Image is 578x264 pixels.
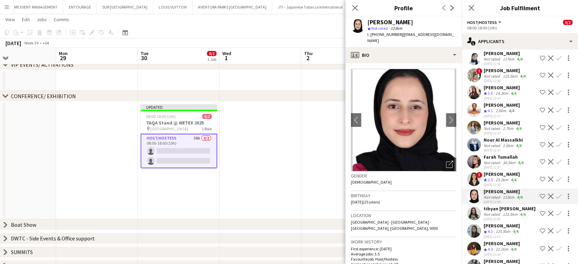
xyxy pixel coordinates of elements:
[462,33,578,50] div: Applicants
[22,16,30,23] span: Edit
[351,251,456,256] p: Average jobs: 3.5
[150,126,188,131] span: [GEOGRAPHIC_DATA]
[501,56,516,62] div: 117km
[153,0,193,14] button: LOUIS VUITTON
[221,54,231,62] span: 1
[11,235,95,242] div: DWTC - Side Events & Office support
[345,47,462,63] div: Bio
[511,91,516,96] app-skills-label: 4/4
[484,148,523,153] div: [DATE] 12:57
[484,195,501,200] div: Not rated
[63,0,97,14] button: ENTOURAGE
[484,212,501,217] div: Not rated
[484,50,524,56] div: [PERSON_NAME]
[484,102,520,108] div: [PERSON_NAME]
[501,126,515,131] div: 2.7km
[303,54,313,62] span: 2
[488,229,493,234] span: 4.3
[389,26,404,31] span: 123km
[494,229,512,235] div: 125.5km
[351,256,456,262] p: Favourite job: Host/Hostess
[484,137,523,143] div: Nour Al Massalkhi
[5,40,21,47] div: [DATE]
[34,15,50,24] a: Jobs
[484,120,523,126] div: [PERSON_NAME]
[351,212,456,219] h3: Location
[345,3,462,12] h3: Profile
[11,249,33,255] div: SUMMITS
[37,16,47,23] span: Jobs
[484,188,524,195] div: [PERSON_NAME]
[42,40,49,45] div: +04
[484,240,520,247] div: [PERSON_NAME]
[484,114,520,118] div: [DATE] 12:57
[511,177,516,182] app-skills-label: 4/4
[484,56,501,62] div: Not rated
[484,217,536,221] div: [DATE] 13:00
[484,223,520,229] div: [PERSON_NAME]
[97,0,153,14] button: SUR [GEOGRAPHIC_DATA]
[467,20,502,25] button: Host/Hostess
[520,212,526,217] app-skills-label: 4/4
[484,206,536,212] div: tibyan [PERSON_NAME]
[476,172,482,178] span: !
[484,165,525,170] div: [DATE] 12:57
[476,68,482,74] span: !
[146,114,176,119] span: 08:00-18:00 (10h)
[462,3,578,12] h3: Job Fulfilment
[141,120,217,126] h3: TAQA Stand @ WETEX 2025
[207,57,216,62] div: 1 Job
[513,229,518,234] app-skills-label: 4/4
[511,247,516,252] app-skills-label: 4/4
[494,177,510,183] div: 23.2km
[484,79,527,83] div: [DATE] 12:56
[484,96,520,101] div: [DATE] 12:57
[563,20,573,25] span: 0/2
[494,108,508,114] div: 2.6km
[484,154,525,160] div: Farah Tumallah
[367,19,413,25] div: [PERSON_NAME]
[23,40,40,45] span: Week 39
[501,143,515,148] div: 2.6km
[484,160,501,165] div: Not rated
[517,56,523,62] app-skills-label: 4/4
[467,25,573,30] div: 08:00-18:00 (10h)
[351,246,456,251] p: First experience: [DATE]
[484,62,524,66] div: [DATE] 12:56
[520,74,526,79] app-skills-label: 4/4
[501,212,519,217] div: 125.5km
[272,0,349,14] button: JTI - Japanese Tabacco International
[58,54,68,62] span: 29
[484,131,523,135] div: [DATE] 12:57
[484,183,520,187] div: [DATE] 12:58
[484,143,501,148] div: Not rated
[484,67,527,74] div: [PERSON_NAME]
[518,160,524,165] app-skills-label: 4/4
[202,114,212,119] span: 0/2
[222,50,231,56] span: Wed
[516,143,522,148] app-skills-label: 4/4
[484,171,520,177] div: [PERSON_NAME]
[11,221,36,228] div: Boat Show
[351,173,456,179] h3: Gender
[54,16,69,23] span: Comms
[484,200,524,204] div: [DATE] 12:59
[488,177,493,182] span: 2.5
[501,160,517,165] div: 30.5km
[141,134,217,168] app-card-role: Host/Hostess38A0/208:00-18:00 (10h)
[11,93,76,100] div: CONFERENCE/ EXHIBITION
[141,104,217,168] app-job-card: Updated08:00-18:00 (10h)0/2TAQA Stand @ WETEX 2025 [GEOGRAPHIC_DATA]1 RoleHost/Hostess38A0/208:00...
[140,54,148,62] span: 30
[3,15,18,24] a: View
[501,195,516,200] div: 123km
[193,0,272,14] button: AVENTURA PARKS [GEOGRAPHIC_DATA]
[488,108,493,113] span: 4.1
[141,104,217,110] div: Updated
[351,220,438,231] span: [GEOGRAPHIC_DATA] - [GEOGRAPHIC_DATA] - [GEOGRAPHIC_DATA], [GEOGRAPHIC_DATA], 0000
[351,180,392,185] span: [DEMOGRAPHIC_DATA]
[51,15,72,24] a: Comms
[367,32,403,37] span: t. [PHONE_NUMBER]
[488,247,493,252] span: 4.5
[501,74,519,79] div: 125.5km
[367,32,454,43] span: | [EMAIL_ADDRESS][DOMAIN_NAME]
